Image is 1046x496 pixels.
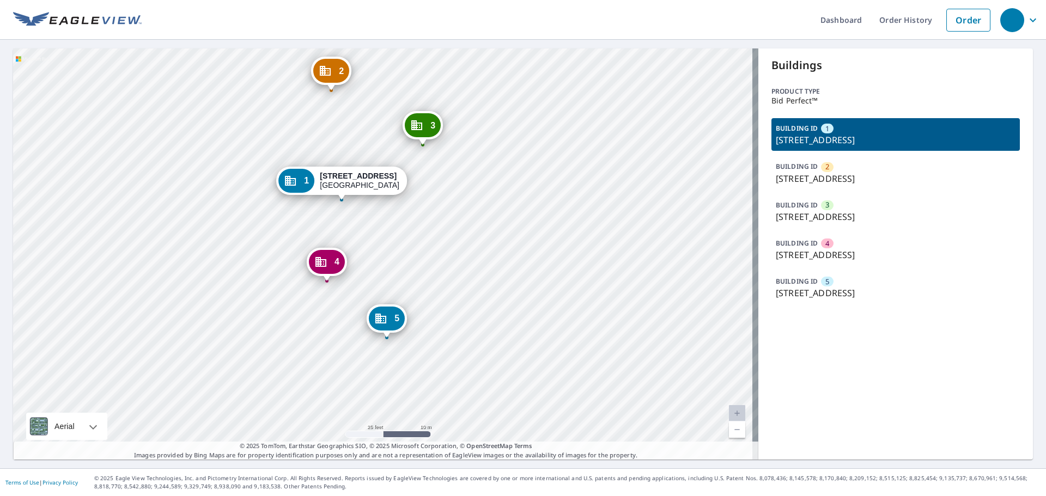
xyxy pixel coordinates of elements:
[514,442,532,450] a: Terms
[394,314,399,322] span: 5
[825,124,829,134] span: 1
[776,210,1015,223] p: [STREET_ADDRESS]
[776,200,818,210] p: BUILDING ID
[5,479,78,486] p: |
[776,238,818,248] p: BUILDING ID
[5,479,39,486] a: Terms of Use
[26,413,107,440] div: Aerial
[771,87,1020,96] p: Product type
[825,200,829,210] span: 3
[776,286,1015,299] p: [STREET_ADDRESS]
[776,248,1015,261] p: [STREET_ADDRESS]
[771,57,1020,74] p: Buildings
[320,172,397,180] strong: [STREET_ADDRESS]
[367,304,407,338] div: Dropped pin, building 5, Commercial property, 325 Electric Ave East Pittsburgh, PA 15112
[729,405,745,421] a: Current Level 20, Zoom In Disabled
[304,176,309,185] span: 1
[339,67,344,75] span: 2
[307,248,347,281] div: Dropped pin, building 4, Commercial property, 325 Electric Ave East Pittsburgh, PA 15112
[825,238,829,249] span: 4
[825,277,829,287] span: 5
[403,111,443,145] div: Dropped pin, building 3, Commercial property, 325 Electric Ave East Pittsburgh, PA 15112
[776,277,818,286] p: BUILDING ID
[276,167,407,200] div: Dropped pin, building 1, Commercial property, 325 Electric Ave East Pittsburgh, PA 15112
[776,124,818,133] p: BUILDING ID
[771,96,1020,105] p: Bid Perfect™
[320,172,399,190] div: [GEOGRAPHIC_DATA]
[311,57,351,90] div: Dropped pin, building 2, Commercial property, 325 Electric Ave East Pittsburgh, PA 15112
[94,474,1041,491] p: © 2025 Eagle View Technologies, Inc. and Pictometry International Corp. All Rights Reserved. Repo...
[13,442,758,460] p: Images provided by Bing Maps are for property identification purposes only and are not a represen...
[776,162,818,171] p: BUILDING ID
[776,172,1015,185] p: [STREET_ADDRESS]
[946,9,990,32] a: Order
[240,442,532,451] span: © 2025 TomTom, Earthstar Geographics SIO, © 2025 Microsoft Corporation, ©
[51,413,78,440] div: Aerial
[776,133,1015,146] p: [STREET_ADDRESS]
[42,479,78,486] a: Privacy Policy
[13,12,142,28] img: EV Logo
[729,421,745,438] a: Current Level 20, Zoom Out
[466,442,512,450] a: OpenStreetMap
[430,121,435,130] span: 3
[825,162,829,172] span: 2
[335,258,339,266] span: 4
